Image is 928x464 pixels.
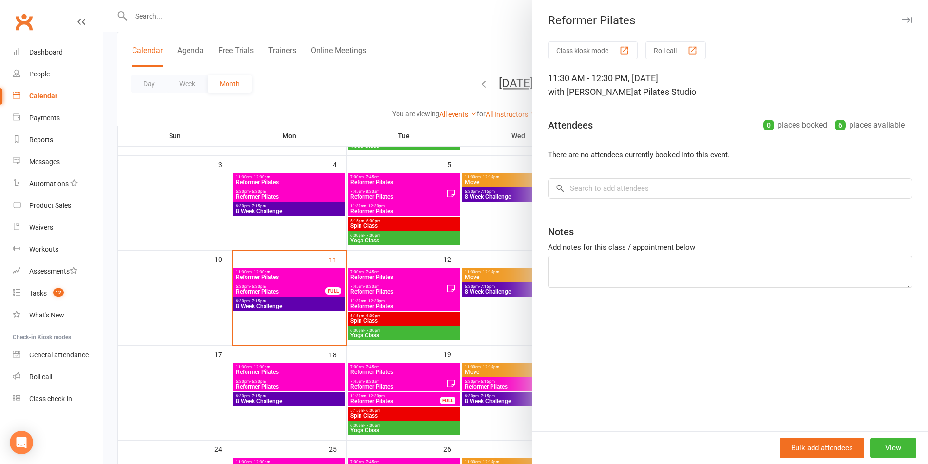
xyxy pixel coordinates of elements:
div: places available [835,118,905,132]
div: General attendance [29,351,89,359]
div: Attendees [548,118,593,132]
input: Search to add attendees [548,178,912,199]
a: Calendar [13,85,103,107]
a: Workouts [13,239,103,260]
a: Reports [13,129,103,151]
div: Workouts [29,245,58,253]
a: Tasks 12 [13,282,103,304]
div: Automations [29,180,69,187]
a: Product Sales [13,195,103,217]
a: Payments [13,107,103,129]
span: at Pilates Studio [633,87,696,97]
button: Bulk add attendees [780,438,864,458]
div: Notes [548,225,574,239]
a: What's New [13,304,103,326]
div: Waivers [29,223,53,231]
span: 12 [53,288,64,297]
div: Roll call [29,373,52,381]
a: Class kiosk mode [13,388,103,410]
div: Reformer Pilates [532,14,928,27]
button: Roll call [645,41,706,59]
div: places booked [763,118,827,132]
li: There are no attendees currently booked into this event. [548,149,912,161]
div: 6 [835,120,846,130]
div: Messages [29,158,60,166]
div: Product Sales [29,202,71,209]
div: Class check-in [29,395,72,403]
div: Tasks [29,289,47,297]
a: General attendance kiosk mode [13,344,103,366]
a: Waivers [13,217,103,239]
div: Assessments [29,267,77,275]
a: Roll call [13,366,103,388]
div: Reports [29,136,53,144]
a: Automations [13,173,103,195]
div: What's New [29,311,64,319]
div: Calendar [29,92,57,100]
a: People [13,63,103,85]
div: Payments [29,114,60,122]
div: People [29,70,50,78]
a: Messages [13,151,103,173]
div: Add notes for this class / appointment below [548,241,912,253]
div: 11:30 AM - 12:30 PM, [DATE] [548,72,912,99]
span: with [PERSON_NAME] [548,87,633,97]
button: View [870,438,916,458]
div: Open Intercom Messenger [10,431,33,454]
a: Assessments [13,260,103,282]
div: Dashboard [29,48,63,56]
div: 0 [763,120,774,130]
a: Dashboard [13,41,103,63]
a: Clubworx [12,10,36,34]
button: Class kiosk mode [548,41,638,59]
